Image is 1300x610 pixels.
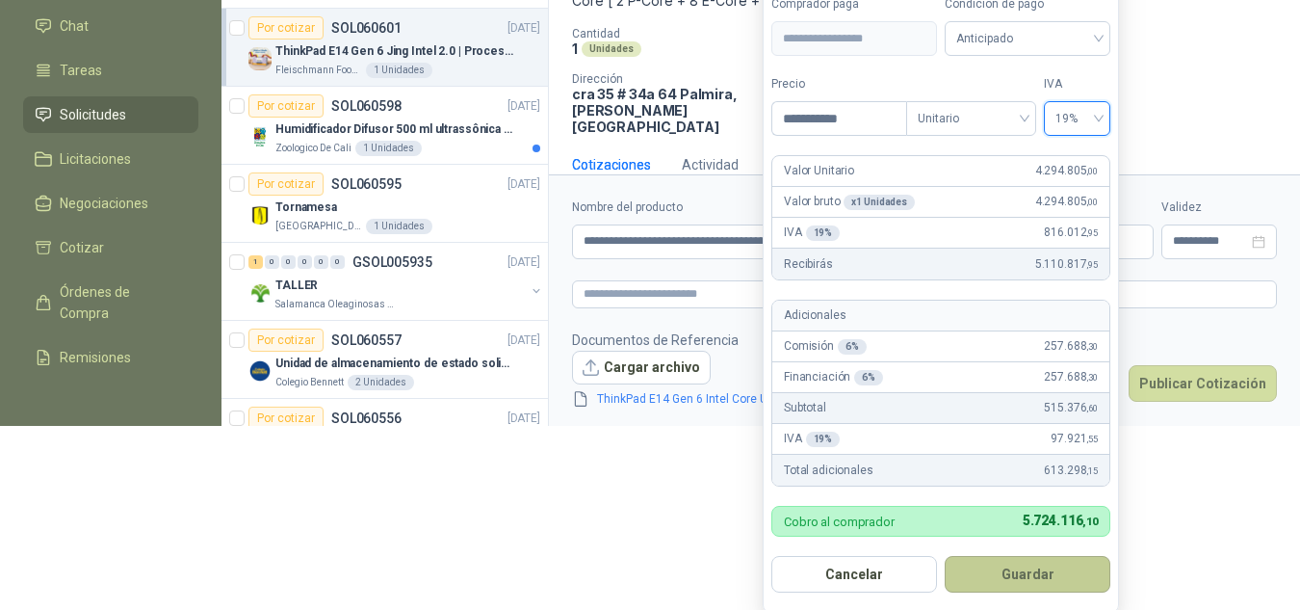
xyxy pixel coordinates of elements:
button: Cancelar [771,556,937,593]
span: Negociaciones [60,193,148,214]
span: 97.921 [1051,430,1098,448]
p: Adicionales [784,306,845,325]
span: ,60 [1086,403,1098,413]
p: TALLER [275,277,318,295]
a: Cotizar [23,229,198,266]
span: Chat [60,15,89,37]
div: Cotizaciones [572,154,651,175]
div: 1 Unidades [355,141,422,156]
img: Company Logo [248,281,272,305]
label: IVA [1044,75,1110,93]
span: 5.724.116 [1023,513,1098,528]
span: Solicitudes [60,104,126,125]
a: Por cotizarSOL060557[DATE] Company LogoUnidad de almacenamiento de estado solido Marca SK hynix [... [221,321,548,399]
a: Por cotizarSOL060601[DATE] Company LogoThinkPad E14 Gen 6 Jing Intel 2.0 | Procesador Intel Core ... [221,9,548,87]
p: 1 [572,40,578,57]
p: Subtotal [784,399,826,417]
div: 6 % [838,339,867,355]
div: 2 Unidades [348,375,414,390]
a: Chat [23,8,198,44]
p: [DATE] [507,97,540,116]
a: Por cotizarSOL060556[DATE] [221,399,548,477]
div: 0 [265,255,279,269]
a: ThinkPad E14 Gen 6 Intel Core Ultra 5 125u.pdf [589,390,851,409]
p: [DATE] [507,19,540,38]
div: 0 [298,255,312,269]
div: x 1 Unidades [844,195,915,210]
img: Company Logo [248,47,272,70]
div: Por cotizar [248,172,324,196]
a: 1 0 0 0 0 0 GSOL005935[DATE] Company LogoTALLERSalamanca Oleaginosas SAS [248,251,544,312]
span: ,00 [1086,197,1098,207]
p: IVA [784,224,840,242]
p: [GEOGRAPHIC_DATA] [275,219,362,234]
div: 1 Unidades [366,219,432,234]
p: Unidad de almacenamiento de estado solido Marca SK hynix [DATE] NVMe 256GB HFM256GDJTNG-8310A M.2... [275,355,515,373]
a: Negociaciones [23,185,198,222]
div: 0 [330,255,345,269]
p: ThinkPad E14 Gen 6 Jing Intel 2.0 | Procesador Intel Core Ultra 5 125U ( 12 [275,42,515,61]
span: 4.294.805 [1035,193,1098,211]
span: 515.376 [1044,399,1098,417]
span: 257.688 [1044,368,1098,386]
p: SOL060556 [331,411,402,425]
p: cra 35 # 34a 64 Palmira , [PERSON_NAME][GEOGRAPHIC_DATA] [572,86,778,135]
p: Recibirás [784,255,833,274]
div: 6 % [854,370,883,385]
p: GSOL005935 [352,255,432,269]
p: Zoologico De Cali [275,141,351,156]
span: ,10 [1082,516,1098,528]
p: [DATE] [507,253,540,272]
a: Órdenes de Compra [23,274,198,332]
span: 19% [1055,104,1099,133]
a: Licitaciones [23,141,198,177]
div: Por cotizar [248,16,324,40]
span: ,15 [1086,465,1098,476]
span: Anticipado [956,24,1099,53]
div: Por cotizar [248,94,324,118]
div: 1 Unidades [366,63,432,78]
div: Por cotizar [248,329,324,352]
p: Colegio Bennett [275,375,344,390]
a: Por cotizarSOL060598[DATE] Company LogoHumidificador Difusor 500 ml ultrassônica Residencial Ultr... [221,87,548,165]
span: ,95 [1086,259,1098,270]
div: 19 % [806,225,841,241]
p: Cantidad [572,27,819,40]
div: 19 % [806,432,841,447]
p: SOL060557 [331,333,402,347]
span: 5.110.817 [1035,255,1098,274]
div: Por cotizar [248,407,324,430]
img: Company Logo [248,359,272,383]
span: Unitario [918,104,1025,133]
button: Cargar archivo [572,351,711,385]
p: Tornamesa [275,199,337,217]
span: Remisiones [60,347,131,368]
p: Salamanca Oleaginosas SAS [275,297,397,312]
span: Licitaciones [60,148,131,170]
span: 816.012 [1044,224,1098,242]
span: 613.298 [1044,462,1098,480]
div: 1 [248,255,263,269]
a: Por cotizarSOL060595[DATE] Company LogoTornamesa[GEOGRAPHIC_DATA]1 Unidades [221,165,548,243]
div: Unidades [582,41,641,57]
span: ,30 [1086,372,1098,383]
span: ,95 [1086,227,1098,238]
label: Validez [1161,199,1277,217]
span: ,30 [1086,341,1098,352]
span: 257.688 [1044,337,1098,356]
button: Publicar Cotización [1129,365,1277,402]
span: Cotizar [60,237,104,258]
p: IVA [784,430,840,448]
p: SOL060601 [331,21,402,35]
span: Tareas [60,60,102,81]
p: [DATE] [507,175,540,194]
p: Total adicionales [784,462,873,480]
p: SOL060598 [331,99,402,113]
img: Company Logo [248,203,272,226]
span: 4.294.805 [1035,162,1098,180]
span: Órdenes de Compra [60,281,180,324]
p: [DATE] [507,332,540,350]
p: Cobro al comprador [784,516,895,528]
p: SOL060595 [331,177,402,191]
button: Guardar [945,556,1110,593]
